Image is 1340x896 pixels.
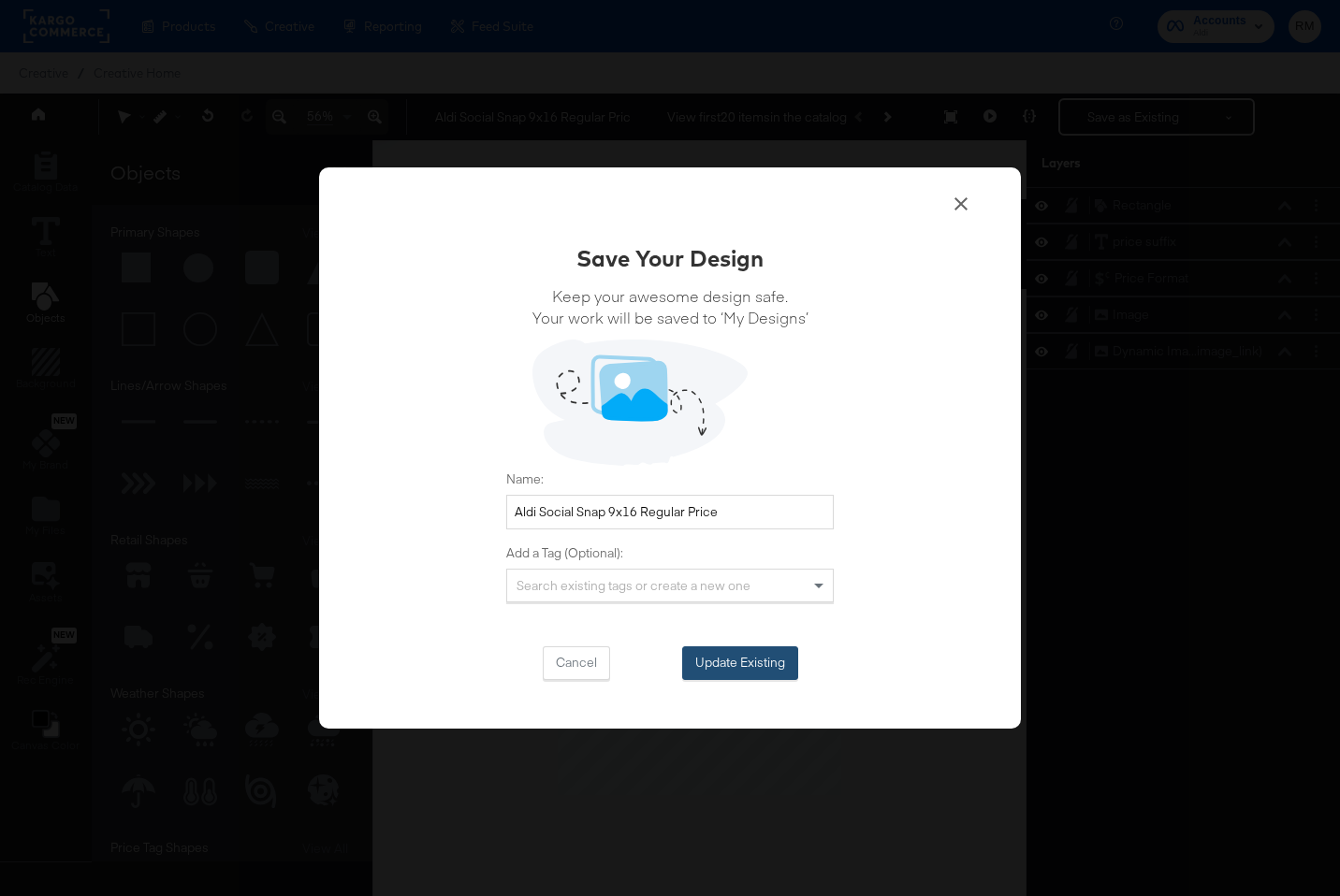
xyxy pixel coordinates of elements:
button: Update Existing [682,646,798,680]
label: Name: [506,470,834,488]
label: Add a Tag (Optional): [506,544,834,562]
div: Save Your Design [576,242,764,274]
span: Your work will be saved to ‘My Designs’ [532,307,808,328]
button: Cancel [543,646,610,680]
div: Search existing tags or create a new one [507,570,833,601]
span: Keep your awesome design safe. [532,285,808,307]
